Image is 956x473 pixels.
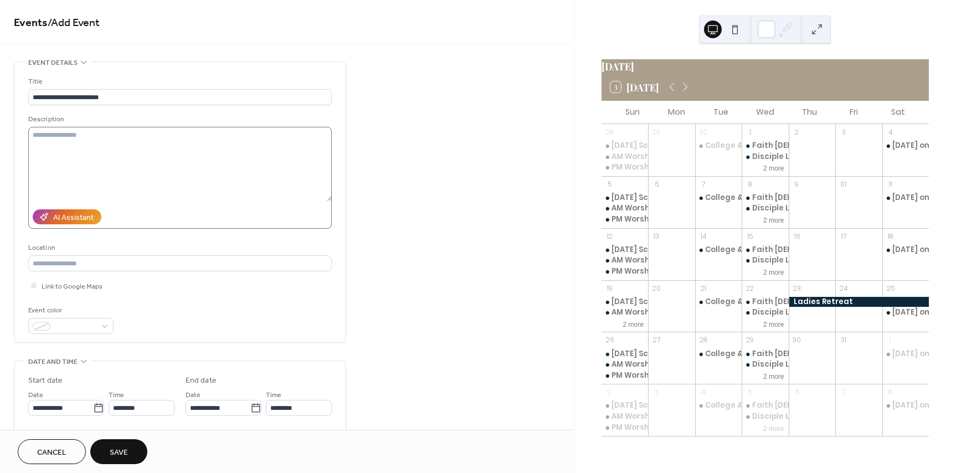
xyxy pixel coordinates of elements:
[602,371,648,381] div: PM Worship Service
[611,359,688,369] div: AM Worship Service
[759,371,789,381] button: 2 more
[14,12,48,34] a: Events
[652,388,661,397] div: 3
[752,152,833,162] div: Disciple Life Classes
[28,114,330,125] div: Description
[698,336,708,345] div: 28
[792,232,801,241] div: 16
[611,162,687,172] div: PM Worship Service
[752,359,833,369] div: Disciple Life Classes
[28,57,78,69] span: Event details
[792,336,801,345] div: 30
[746,127,755,137] div: 1
[602,193,648,203] div: Sunday School Hour
[48,12,100,34] span: / Add Event
[759,318,789,329] button: 2 more
[742,297,788,307] div: Faith Bible Institute - Fall Semester
[886,284,895,293] div: 25
[698,284,708,293] div: 21
[602,359,648,369] div: AM Worship Service
[602,400,648,410] div: Sunday School Hour
[109,389,124,401] span: Time
[695,193,742,203] div: College & Career Bible Study
[746,179,755,189] div: 8
[605,127,614,137] div: 28
[792,284,801,293] div: 23
[792,388,801,397] div: 6
[698,388,708,397] div: 4
[602,141,648,151] div: Sunday School Hour
[611,349,686,359] div: [DATE] School Hour
[705,193,886,203] div: College & Career [DEMOGRAPHIC_DATA] Study
[602,412,648,421] div: AM Worship Service
[746,336,755,345] div: 29
[742,412,788,421] div: Disciple Life Classes
[602,423,648,433] div: PM Worship Service
[652,284,661,293] div: 20
[742,307,788,317] div: Disciple Life Classes
[882,400,929,410] div: Saturday on the Streets
[759,162,789,173] button: 2 more
[752,255,833,265] div: Disciple Life Classes
[882,141,929,151] div: Saturday on the Streets
[882,245,929,255] div: Saturday on the Streets
[611,245,686,255] div: [DATE] School Hour
[742,349,788,359] div: Faith Bible Institute - Fall Semester
[882,349,929,359] div: Saturday on the Streets
[695,245,742,255] div: College & Career Bible Study
[698,127,708,137] div: 30
[602,214,648,224] div: PM Worship Service
[611,297,686,307] div: [DATE] School Hour
[602,297,648,307] div: Sunday School Hour
[652,127,661,137] div: 29
[605,388,614,397] div: 2
[602,59,929,74] div: [DATE]
[705,400,886,410] div: College & Career [DEMOGRAPHIC_DATA] Study
[28,242,330,254] div: Location
[705,245,886,255] div: College & Career [DEMOGRAPHIC_DATA] Study
[839,388,849,397] div: 7
[742,400,788,410] div: Faith Bible Institute - Fall Semester
[839,284,849,293] div: 24
[110,447,128,459] span: Save
[90,439,147,464] button: Save
[792,179,801,189] div: 9
[602,245,648,255] div: Sunday School Hour
[607,79,664,95] button: 3[DATE]
[605,232,614,241] div: 12
[652,232,661,241] div: 13
[602,162,648,172] div: PM Worship Service
[611,412,688,421] div: AM Worship Service
[742,245,788,255] div: Faith Bible Institute - Fall Semester
[602,152,648,162] div: AM Worship Service
[28,375,63,387] div: Start date
[698,179,708,189] div: 7
[602,255,648,265] div: AM Worship Service
[186,375,217,387] div: End date
[602,349,648,359] div: Sunday School Hour
[602,203,648,213] div: AM Worship Service
[602,307,648,317] div: AM Worship Service
[698,101,743,124] div: Tue
[759,423,789,433] button: 2 more
[695,141,742,151] div: College & Career Bible Study
[28,76,330,88] div: Title
[611,266,687,276] div: PM Worship Service
[18,439,86,464] button: Cancel
[882,307,929,317] div: Saturday on the Streets
[787,101,831,124] div: Thu
[186,389,201,401] span: Date
[611,307,688,317] div: AM Worship Service
[742,359,788,369] div: Disciple Life Classes
[882,193,929,203] div: Saturday on the Streets
[752,203,833,213] div: Disciple Life Classes
[610,101,655,124] div: Sun
[831,101,876,124] div: Fri
[28,389,43,401] span: Date
[652,336,661,345] div: 27
[611,203,688,213] div: AM Worship Service
[839,127,849,137] div: 3
[746,232,755,241] div: 15
[752,307,833,317] div: Disciple Life Classes
[839,179,849,189] div: 10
